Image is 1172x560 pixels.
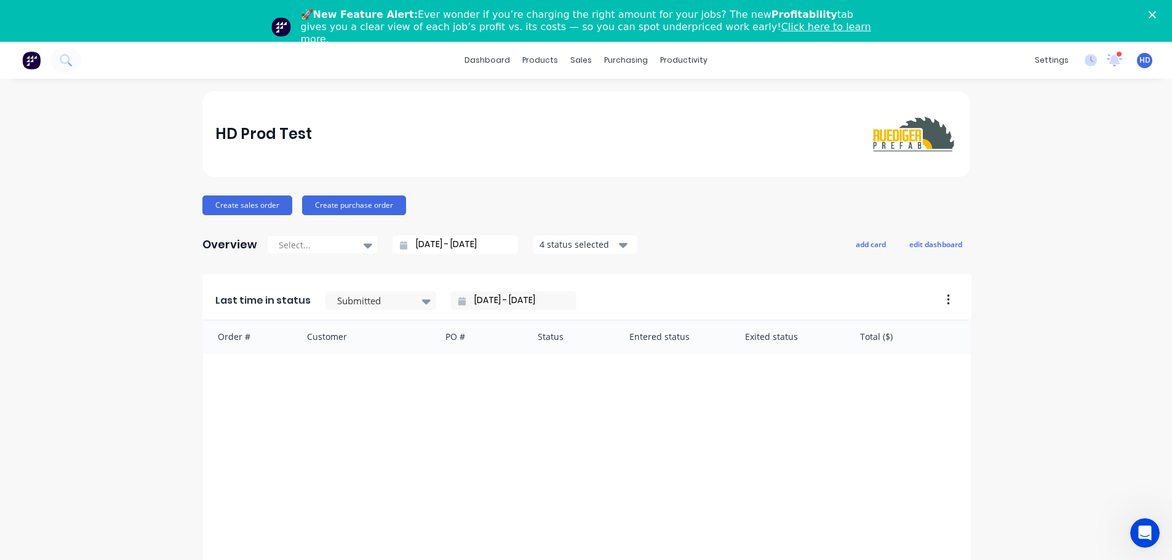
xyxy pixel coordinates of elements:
[598,51,654,69] div: purchasing
[202,195,292,215] button: Create sales order
[1029,51,1075,69] div: settings
[433,320,525,353] div: PO #
[1139,55,1150,66] span: HD
[617,320,732,353] div: Entered status
[301,9,882,45] div: 🚀 Ever wonder if you’re charging the right amount for your jobs? The new tab gives you a clear vi...
[516,51,564,69] div: products
[871,112,957,156] img: HD Prod Test
[295,320,433,353] div: Customer
[1130,518,1160,548] iframe: Intercom live chat
[458,51,516,69] a: dashboard
[525,320,618,353] div: Status
[1149,11,1161,18] div: Close
[203,320,295,353] div: Order #
[540,238,617,251] div: 4 status selected
[301,21,871,45] a: Click here to learn more.
[901,236,970,252] button: edit dashboard
[654,51,714,69] div: productivity
[302,195,406,215] button: Create purchase order
[215,122,312,146] div: HD Prod Test
[733,320,848,353] div: Exited status
[564,51,598,69] div: sales
[22,51,41,69] img: Factory
[771,9,837,20] b: Profitability
[466,291,572,310] input: Filter by date
[848,236,894,252] button: add card
[202,232,257,257] div: Overview
[848,320,971,353] div: Total ($)
[313,9,418,20] b: New Feature Alert:
[533,235,637,254] button: 4 status selected
[271,17,291,37] img: Profile image for Team
[215,293,311,308] span: Last time in status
